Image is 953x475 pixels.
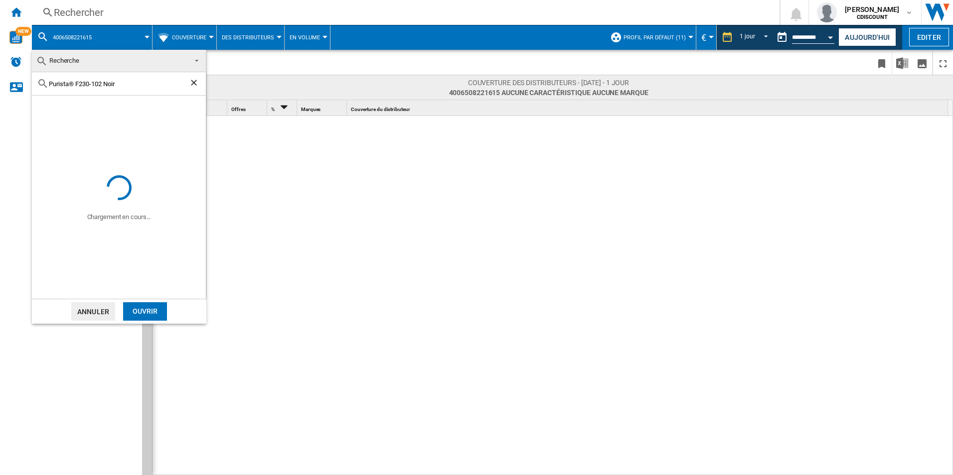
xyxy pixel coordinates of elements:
input: Rechercher dans les références [49,80,189,88]
button: Annuler [71,302,115,321]
div: Ouvrir [123,302,167,321]
span: Recherche [49,57,79,64]
ng-transclude: Chargement en cours... [87,213,151,221]
ng-md-icon: Effacer la recherche [189,78,201,90]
